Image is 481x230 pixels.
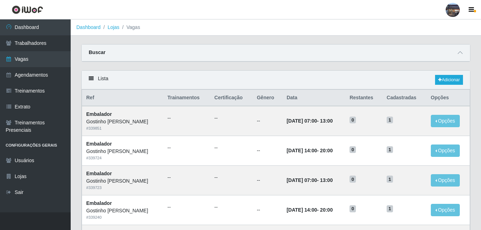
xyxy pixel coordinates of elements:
[86,111,112,117] strong: Embalador
[350,146,356,153] span: 0
[320,118,333,124] time: 13:00
[76,24,101,30] a: Dashboard
[382,90,427,106] th: Cadastradas
[86,200,112,206] strong: Embalador
[287,148,317,153] time: [DATE] 14:00
[431,174,460,187] button: Opções
[82,71,470,89] div: Lista
[387,176,393,183] span: 1
[431,145,460,157] button: Opções
[253,90,282,106] th: Gênero
[86,125,159,131] div: # 339851
[431,115,460,127] button: Opções
[89,49,105,55] strong: Buscar
[119,24,140,31] li: Vagas
[320,207,333,213] time: 20:00
[387,146,393,153] span: 1
[287,148,333,153] strong: -
[287,118,333,124] strong: -
[86,185,159,191] div: # 339723
[435,75,463,85] a: Adicionar
[210,90,253,106] th: Certificação
[12,5,43,14] img: CoreUI Logo
[86,155,159,161] div: # 339724
[350,117,356,124] span: 0
[287,177,317,183] time: [DATE] 07:00
[107,24,119,30] a: Lojas
[253,106,282,136] td: --
[86,177,159,185] div: Gostinho [PERSON_NAME]
[86,207,159,214] div: Gostinho [PERSON_NAME]
[427,90,470,106] th: Opções
[282,90,345,106] th: Data
[168,114,206,122] ul: --
[287,207,333,213] strong: -
[387,117,393,124] span: 1
[86,141,112,147] strong: Embalador
[253,136,282,166] td: --
[163,90,210,106] th: Trainamentos
[82,90,163,106] th: Ref
[350,205,356,212] span: 0
[215,144,248,152] ul: --
[86,171,112,176] strong: Embalador
[320,177,333,183] time: 13:00
[86,148,159,155] div: Gostinho [PERSON_NAME]
[287,118,317,124] time: [DATE] 07:00
[168,204,206,211] ul: --
[168,144,206,152] ul: --
[387,205,393,212] span: 1
[287,207,317,213] time: [DATE] 14:00
[350,176,356,183] span: 0
[86,118,159,125] div: Gostinho [PERSON_NAME]
[253,165,282,195] td: --
[215,204,248,211] ul: --
[215,114,248,122] ul: --
[71,19,481,36] nav: breadcrumb
[253,195,282,225] td: --
[431,204,460,216] button: Opções
[215,174,248,181] ul: --
[86,214,159,220] div: # 339240
[287,177,333,183] strong: -
[168,174,206,181] ul: --
[345,90,382,106] th: Restantes
[320,148,333,153] time: 20:00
